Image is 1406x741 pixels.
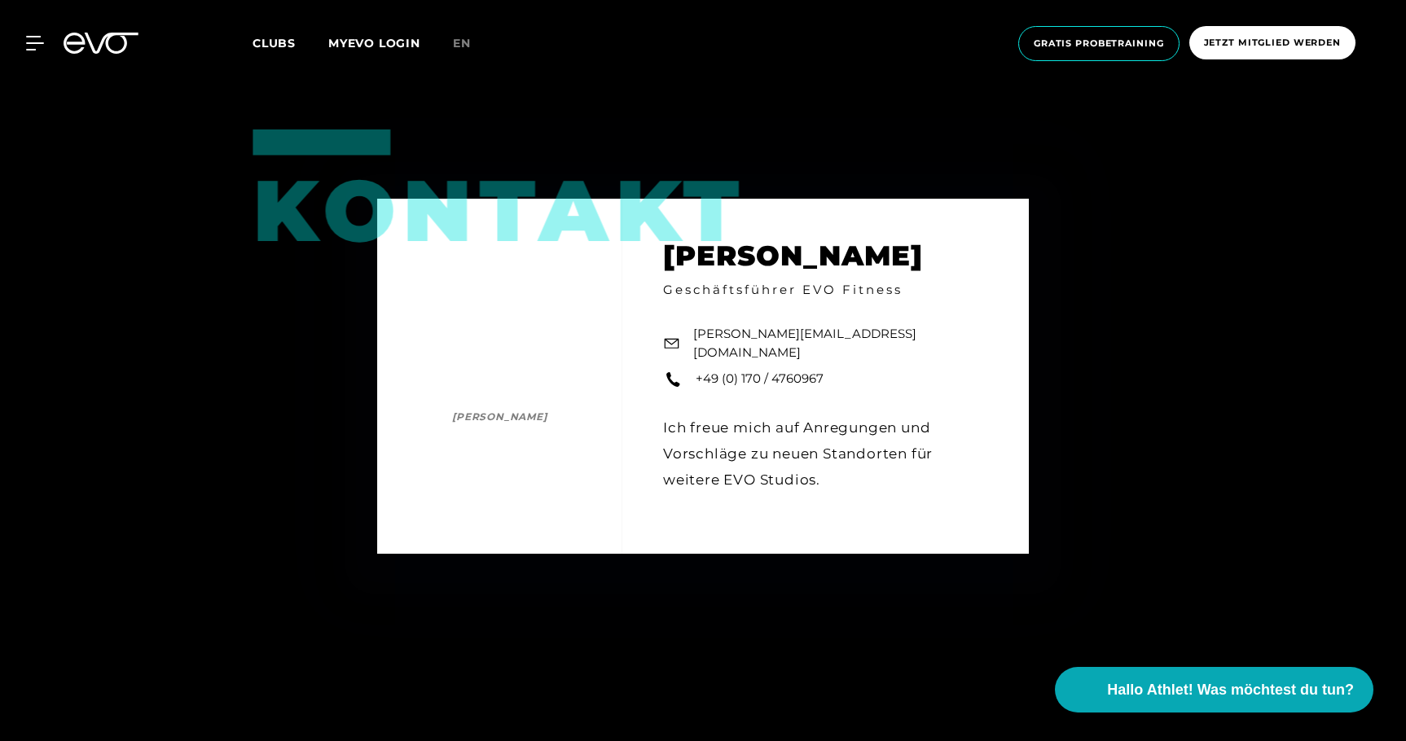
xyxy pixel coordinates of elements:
span: Clubs [253,36,296,50]
a: Gratis Probetraining [1013,26,1184,61]
span: en [453,36,471,50]
a: en [453,34,490,53]
a: MYEVO LOGIN [328,36,420,50]
a: +49 (0) 170 / 4760967 [696,370,824,388]
a: [PERSON_NAME][EMAIL_ADDRESS][DOMAIN_NAME] [693,325,988,362]
a: Jetzt Mitglied werden [1184,26,1360,61]
span: Gratis Probetraining [1034,37,1164,50]
a: Clubs [253,35,328,50]
span: Hallo Athlet! Was möchtest du tun? [1107,679,1354,701]
span: Jetzt Mitglied werden [1204,36,1341,50]
button: Hallo Athlet! Was möchtest du tun? [1055,667,1373,712]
